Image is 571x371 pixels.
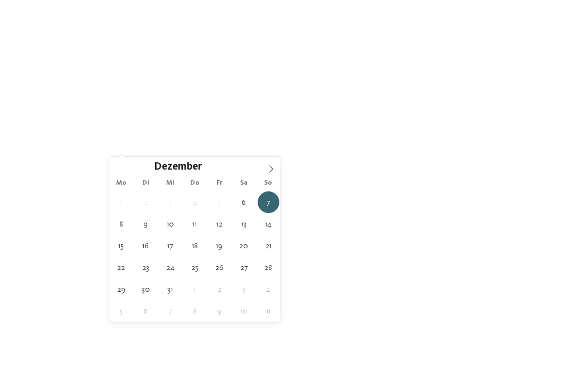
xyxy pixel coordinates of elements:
span: Januar 2, 2026 [209,278,230,300]
span: Dezember 1, 2025 [110,191,132,213]
span: Meine Wünsche [290,143,342,151]
a: Qualitätsversprechen [401,30,481,39]
span: Dezember 26, 2025 [209,257,230,278]
span: Dezember 10, 2025 [159,213,181,235]
p: Die sind so bunt wie das Leben, verfolgen aber alle die gleichen . Findet jetzt das Familienhotel... [22,28,549,54]
span: Menü [543,21,560,30]
span: Do [182,180,207,187]
span: Dezember 27, 2025 [233,257,255,278]
span: Januar 6, 2026 [135,300,157,322]
span: Dezember 23, 2025 [135,257,157,278]
span: Dezember 6, 2025 [233,191,255,213]
span: 27 [529,177,537,189]
span: Jetzt unverbindlich anfragen! [201,86,371,102]
a: Urlaub in [GEOGRAPHIC_DATA] mit Kindern [302,43,467,52]
span: Dezember [154,162,202,173]
img: Familienhotels Südtirol [515,11,571,39]
span: Sa [231,180,256,187]
span: Dezember 11, 2025 [184,213,206,235]
span: Dezember 20, 2025 [233,235,255,257]
span: Die Expertinnen und Experten für naturnahe Ferien, die in Erinnerung bleiben [78,7,493,19]
span: Dezember 19, 2025 [209,235,230,257]
span: Meraner Land – [GEOGRAPHIC_DATA] im Ultental [302,351,467,358]
span: Dezember 2, 2025 [135,191,157,213]
span: Dezember 24, 2025 [159,257,181,278]
span: Dezember 5, 2025 [209,191,230,213]
span: Dezember 29, 2025 [110,278,132,300]
span: Dezember 3, 2025 [159,191,181,213]
span: Dezember 14, 2025 [258,213,279,235]
span: Dezember 22, 2025 [110,257,132,278]
span: Di [133,180,158,187]
span: Mo [109,180,134,187]
input: Year [202,161,239,172]
span: Januar 3, 2026 [233,278,255,300]
span: Dezember 15, 2025 [110,235,132,257]
span: [DATE] [40,143,92,151]
span: Januar 8, 2026 [184,300,206,322]
span: Region [206,143,259,151]
span: Bei euren Lieblingshotels [232,104,340,114]
span: Dezember 12, 2025 [209,213,230,235]
span: Januar 10, 2026 [233,300,255,322]
span: / [537,177,540,189]
span: Dezember 28, 2025 [258,257,279,278]
span: So [256,180,280,187]
span: [DATE] [123,143,176,151]
span: Dezember 25, 2025 [184,257,206,278]
span: Januar 1, 2026 [184,278,206,300]
span: Januar 11, 2026 [258,300,279,322]
span: Fr [207,180,231,187]
span: 27 [540,177,549,189]
span: Meraner Land – Rabland/Partschins [33,351,162,358]
span: Mi [158,180,182,187]
span: Januar 9, 2026 [209,300,230,322]
span: Januar 7, 2026 [159,300,181,322]
span: Dezember 7, 2025 [258,191,279,213]
span: Family Experiences [373,143,425,151]
span: filtern [492,143,518,151]
a: Familienhotels [GEOGRAPHIC_DATA] [41,30,181,39]
span: Dezember 21, 2025 [258,235,279,257]
span: Dezember 30, 2025 [135,278,157,300]
span: Januar 4, 2026 [258,278,279,300]
span: Dezember 18, 2025 [184,235,206,257]
span: Dezember 13, 2025 [233,213,255,235]
span: Dezember 17, 2025 [159,235,181,257]
span: Dezember 4, 2025 [184,191,206,213]
span: Dezember 16, 2025 [135,235,157,257]
span: Januar 5, 2026 [110,300,132,322]
span: Dezember 9, 2025 [135,213,157,235]
span: Dezember 31, 2025 [159,278,181,300]
span: Dezember 8, 2025 [110,213,132,235]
